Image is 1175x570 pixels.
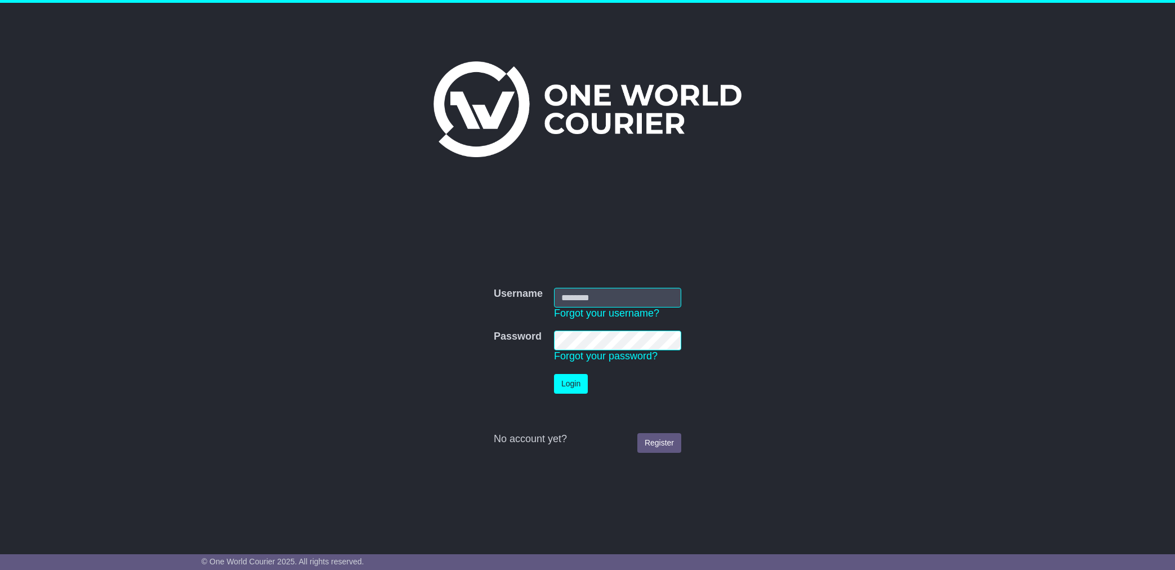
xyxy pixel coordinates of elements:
[494,288,543,300] label: Username
[554,308,659,319] a: Forgot your username?
[554,374,588,394] button: Login
[637,433,681,453] a: Register
[554,350,658,362] a: Forgot your password?
[434,61,741,157] img: One World
[494,433,681,446] div: No account yet?
[202,557,364,566] span: © One World Courier 2025. All rights reserved.
[494,331,542,343] label: Password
